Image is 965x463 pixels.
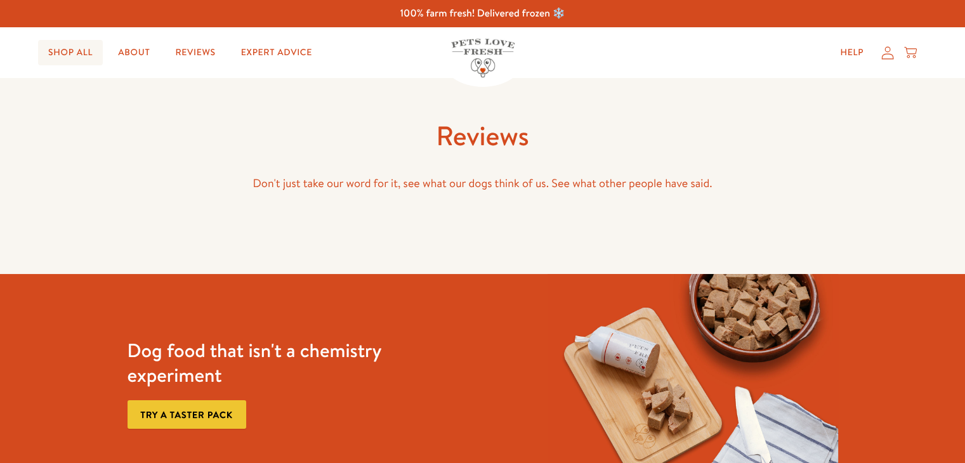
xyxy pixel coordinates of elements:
a: Shop All [38,40,103,65]
a: Reviews [165,40,225,65]
h1: Reviews [128,119,838,153]
h3: Dog food that isn't a chemistry experiment [128,338,417,388]
img: Pets Love Fresh [451,39,515,77]
a: About [108,40,160,65]
a: Try a taster pack [128,400,246,429]
p: Don't just take our word for it, see what our dogs think of us. See what other people have said. [128,174,838,193]
a: Expert Advice [231,40,322,65]
a: Help [830,40,874,65]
